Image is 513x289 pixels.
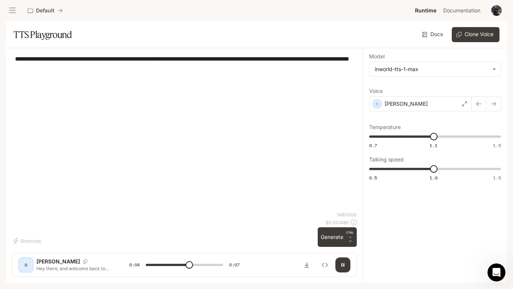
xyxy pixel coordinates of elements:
[299,257,314,272] button: Download audio
[493,175,501,181] span: 1.5
[369,175,377,181] span: 0.5
[440,3,486,18] a: Documentation
[415,6,436,15] span: Runtime
[14,27,72,42] h1: TTS Playground
[12,235,44,247] button: Shortcuts
[430,142,438,149] span: 1.1
[370,62,501,76] div: inworld-tts-1-max
[80,259,91,264] button: Copy Voice ID
[346,230,354,244] p: ⏎
[489,3,504,18] button: User avatar
[6,4,19,17] button: open drawer
[491,5,502,16] img: User avatar
[129,261,140,269] span: 0:04
[36,8,54,14] p: Default
[430,175,438,181] span: 1.0
[443,6,480,15] span: Documentation
[318,227,357,247] button: GenerateCTRL +⏎
[412,3,439,18] a: Runtime
[24,3,66,18] button: All workspaces
[317,257,332,272] button: Inspect
[326,219,349,226] p: $ 0.001480
[369,157,404,162] p: Talking speed
[20,259,32,271] div: D
[385,100,428,108] p: [PERSON_NAME]
[369,54,385,59] p: Model
[346,230,354,239] p: CTRL +
[421,27,446,42] a: Docs
[487,263,505,281] iframe: Intercom live chat
[369,125,401,130] p: Temperature
[369,88,383,94] p: Voice
[493,142,501,149] span: 1.5
[36,265,111,272] p: Hey there, and welcome back to the show! We've got a fascinating episode lined up [DATE], includi...
[452,27,499,42] button: Clone Voice
[375,65,489,73] div: inworld-tts-1-max
[337,211,357,218] p: 148 / 1000
[369,142,377,149] span: 0.7
[229,261,240,269] span: 0:07
[36,258,80,265] p: [PERSON_NAME]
